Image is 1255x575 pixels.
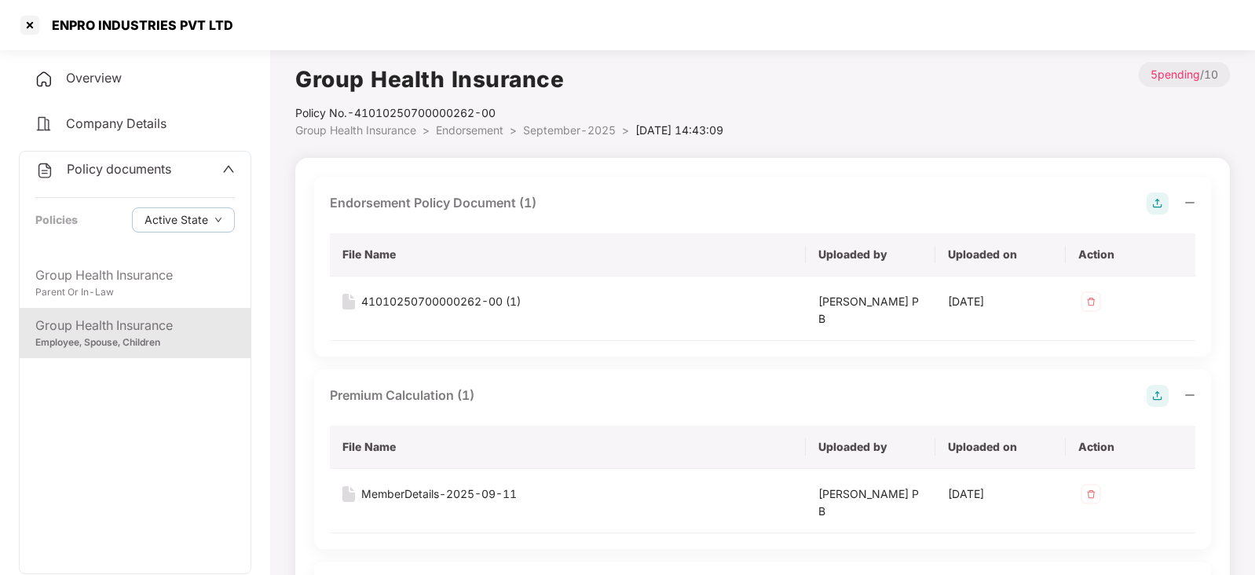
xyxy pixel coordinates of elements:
th: Uploaded on [935,233,1065,277]
th: Uploaded by [806,426,935,469]
span: 5 pending [1151,68,1200,81]
span: down [214,216,222,225]
div: Group Health Insurance [35,266,235,285]
div: [DATE] [948,293,1052,310]
span: Overview [66,70,122,86]
div: MemberDetails-2025-09-11 [361,485,517,503]
span: Policy documents [67,161,171,177]
div: [DATE] [948,485,1052,503]
img: svg+xml;base64,PHN2ZyB4bWxucz0iaHR0cDovL3d3dy53My5vcmcvMjAwMC9zdmciIHdpZHRoPSIxNiIgaGVpZ2h0PSIyMC... [342,486,355,502]
h1: Group Health Insurance [295,62,723,97]
div: Policies [35,211,78,229]
img: svg+xml;base64,PHN2ZyB4bWxucz0iaHR0cDovL3d3dy53My5vcmcvMjAwMC9zdmciIHdpZHRoPSIyNCIgaGVpZ2h0PSIyNC... [35,115,53,134]
div: ENPRO INDUSTRIES PVT LTD [42,17,233,33]
span: > [622,123,629,137]
div: Employee, Spouse, Children [35,335,235,350]
th: Action [1066,233,1195,277]
div: Group Health Insurance [35,316,235,335]
div: 41010250700000262-00 (1) [361,293,521,310]
div: [PERSON_NAME] P B [818,485,923,520]
img: svg+xml;base64,PHN2ZyB4bWxucz0iaHR0cDovL3d3dy53My5vcmcvMjAwMC9zdmciIHdpZHRoPSIyOCIgaGVpZ2h0PSIyOC... [1147,385,1169,407]
p: / 10 [1139,62,1230,87]
img: svg+xml;base64,PHN2ZyB4bWxucz0iaHR0cDovL3d3dy53My5vcmcvMjAwMC9zdmciIHdpZHRoPSIyOCIgaGVpZ2h0PSIyOC... [1147,192,1169,214]
img: svg+xml;base64,PHN2ZyB4bWxucz0iaHR0cDovL3d3dy53My5vcmcvMjAwMC9zdmciIHdpZHRoPSIyNCIgaGVpZ2h0PSIyNC... [35,70,53,89]
div: Policy No.- 41010250700000262-00 [295,104,723,122]
span: Company Details [66,115,166,131]
span: [DATE] 14:43:09 [635,123,723,137]
span: minus [1184,197,1195,208]
img: svg+xml;base64,PHN2ZyB4bWxucz0iaHR0cDovL3d3dy53My5vcmcvMjAwMC9zdmciIHdpZHRoPSIyNCIgaGVpZ2h0PSIyNC... [35,161,54,180]
span: Endorsement [436,123,503,137]
img: svg+xml;base64,PHN2ZyB4bWxucz0iaHR0cDovL3d3dy53My5vcmcvMjAwMC9zdmciIHdpZHRoPSIzMiIgaGVpZ2h0PSIzMi... [1078,289,1103,314]
span: Active State [145,211,208,229]
th: File Name [330,426,806,469]
span: September-2025 [523,123,616,137]
img: svg+xml;base64,PHN2ZyB4bWxucz0iaHR0cDovL3d3dy53My5vcmcvMjAwMC9zdmciIHdpZHRoPSIzMiIgaGVpZ2h0PSIzMi... [1078,482,1103,507]
img: svg+xml;base64,PHN2ZyB4bWxucz0iaHR0cDovL3d3dy53My5vcmcvMjAwMC9zdmciIHdpZHRoPSIxNiIgaGVpZ2h0PSIyMC... [342,294,355,309]
span: Group Health Insurance [295,123,416,137]
div: Endorsement Policy Document (1) [330,193,536,213]
span: up [222,163,235,175]
span: > [423,123,430,137]
th: Uploaded by [806,233,935,277]
div: [PERSON_NAME] P B [818,293,923,328]
th: Action [1066,426,1195,469]
div: Premium Calculation (1) [330,386,474,405]
span: minus [1184,390,1195,401]
div: Parent Or In-Law [35,285,235,300]
th: Uploaded on [935,426,1065,469]
th: File Name [330,233,806,277]
span: > [510,123,517,137]
button: Active Statedown [132,207,235,233]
